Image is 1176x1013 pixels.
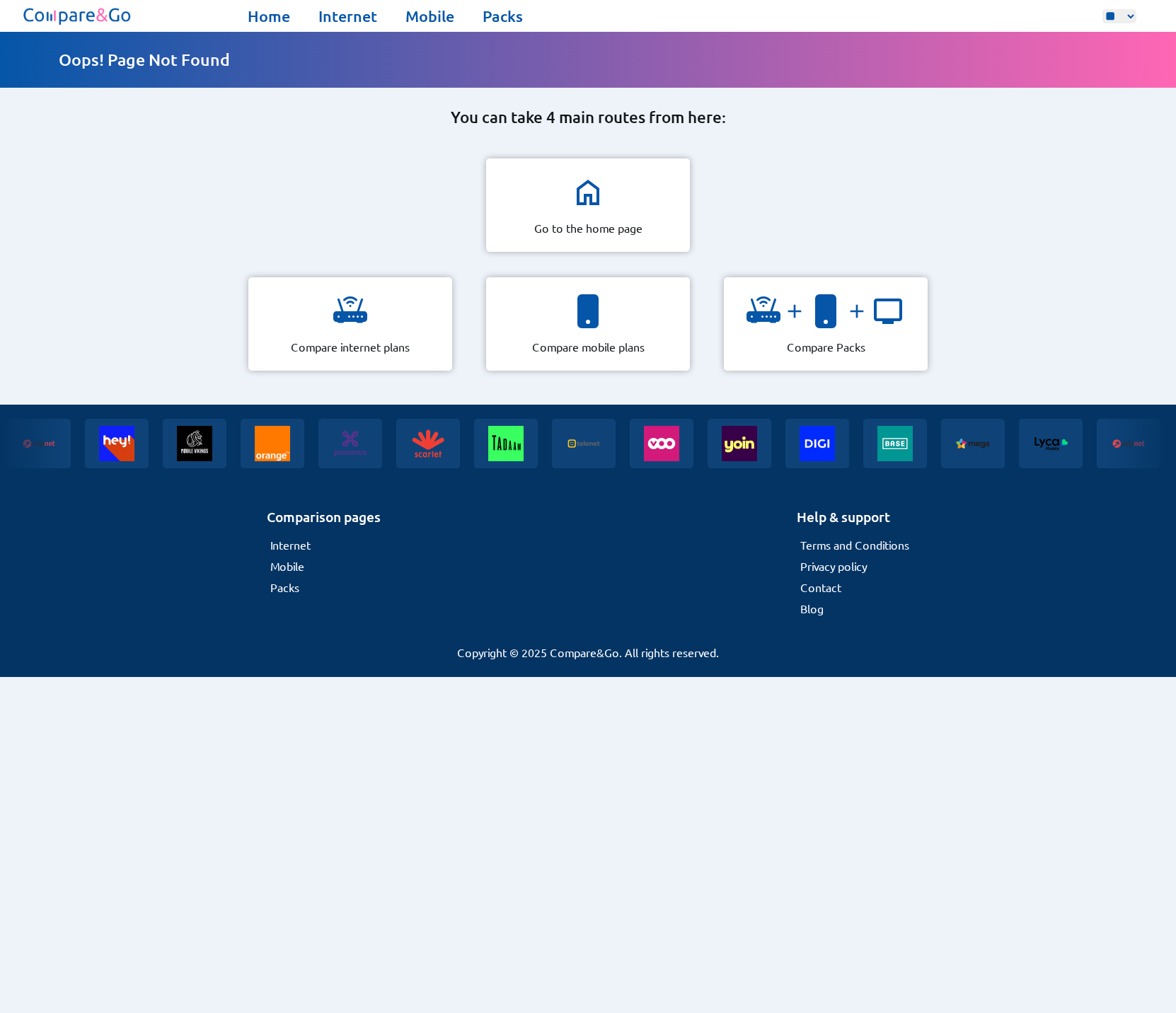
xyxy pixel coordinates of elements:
a: Mobile [405,6,454,26]
p: Compare internet plans [291,340,410,354]
a: Blog [800,601,824,615]
h1: Oops! Page Not Found [59,50,1117,70]
img: Mega banner logo [941,419,1005,468]
img: Edpnet banner logo [7,419,71,468]
img: Edpnet banner logo [1097,419,1160,468]
a: Contact [800,580,841,594]
img: and [780,300,809,323]
p: Copyright © 2025 Compare&Go. All rights reserved. [457,645,719,659]
img: Digi banner logo [785,419,849,468]
img: Orange banner logo [241,419,304,468]
img: icon representing a smartphone [809,294,843,328]
img: Mobile vikings banner logo [163,419,226,468]
p: Go to the home page [534,221,642,235]
a: icon representing a click Go to the home page [475,158,701,252]
img: icon representing a tv [871,294,905,328]
img: Telenet banner logo [552,419,616,468]
img: Yoin banner logo [708,419,771,468]
h2: You can take 4 main routes from here: [451,108,726,127]
img: Voo banner logo [630,419,693,468]
img: Proximus banner logo [318,419,382,468]
a: icon representing a click Compare internet plans [237,277,463,371]
img: icon representing a wifi [746,294,780,328]
img: Base banner logo [863,419,927,468]
a: Packs [483,6,523,26]
a: icon representing a wifiandicon representing a smartphoneandicon representing a tv Compare Packs [713,277,939,371]
img: Scarlet banner logo [396,419,460,468]
a: Terms and Conditions [800,538,909,552]
img: icon representing a click [333,294,367,328]
a: Mobile [270,559,304,573]
a: Packs [270,580,299,594]
img: Lycamobile banner logo [1019,419,1083,468]
img: and [843,300,871,323]
a: Internet [270,538,311,552]
img: icon representing a click [571,175,605,209]
img: icon representing a magnifying glass [571,294,605,328]
img: Tadaam banner logo [474,419,538,468]
a: Privacy policy [800,559,867,573]
h2: Comparison pages [267,508,381,526]
a: icon representing a magnifying glass Compare mobile plans [475,277,701,371]
p: Compare Packs [787,340,865,354]
p: Compare mobile plans [532,340,645,354]
img: Heytelecom banner logo [85,419,149,468]
h2: Help & support [797,508,909,526]
img: Logo of Compare&Go [21,4,134,28]
a: Home [248,6,290,26]
a: Internet [318,6,377,26]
